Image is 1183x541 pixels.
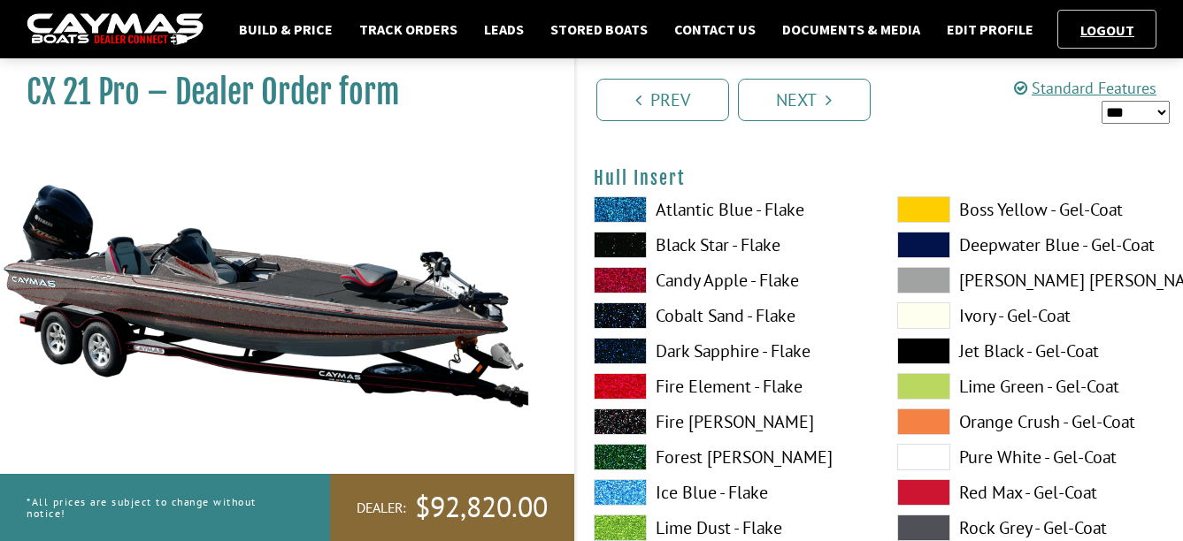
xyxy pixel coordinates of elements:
label: Ivory - Gel-Coat [897,302,1165,329]
label: Dark Sapphire - Flake [594,338,862,364]
label: Boss Yellow - Gel-Coat [897,196,1165,223]
label: Forest [PERSON_NAME] [594,444,862,470]
a: Prev [596,79,729,121]
a: Build & Price [230,18,342,41]
a: Standard Features [1014,78,1156,98]
label: Black Star - Flake [594,232,862,258]
a: Edit Profile [938,18,1042,41]
label: Pure White - Gel-Coat [897,444,1165,470]
p: *All prices are subject to change without notice! [27,487,290,528]
a: Logout [1072,21,1143,39]
label: Orange Crush - Gel-Coat [897,408,1165,435]
label: Ice Blue - Flake [594,479,862,506]
h4: Hull Insert [594,167,1166,189]
a: Stored Boats [542,18,657,41]
label: Candy Apple - Flake [594,267,862,293]
label: Fire Element - Flake [594,373,862,400]
label: Jet Black - Gel-Coat [897,338,1165,364]
span: Dealer: [357,499,406,517]
label: Fire [PERSON_NAME] [594,408,862,435]
label: [PERSON_NAME] [PERSON_NAME] - Gel-Coat [897,267,1165,293]
h1: CX 21 Pro – Dealer Order form [27,72,530,112]
a: Track Orders [350,18,466,41]
label: Rock Grey - Gel-Coat [897,514,1165,541]
a: Contact Us [665,18,764,41]
img: caymas-dealer-connect-2ed40d3bc7270c1d8d7ffb4b79bf05adc795679939227970def78ec6f6c03838.gif [27,13,204,46]
a: Documents & Media [773,18,929,41]
a: Leads [475,18,533,41]
label: Lime Dust - Flake [594,514,862,541]
label: Deepwater Blue - Gel-Coat [897,232,1165,258]
a: Next [738,79,871,121]
label: Red Max - Gel-Coat [897,479,1165,506]
label: Cobalt Sand - Flake [594,302,862,329]
a: Dealer:$92,820.00 [330,474,574,541]
label: Atlantic Blue - Flake [594,196,862,223]
span: $92,820.00 [415,489,548,526]
label: Lime Green - Gel-Coat [897,373,1165,400]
